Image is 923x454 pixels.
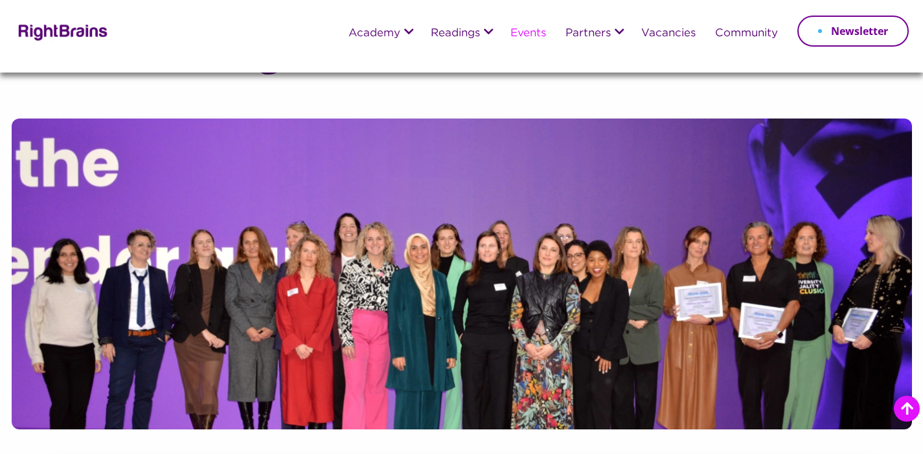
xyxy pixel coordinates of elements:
a: Academy [348,28,400,40]
a: Readings [431,28,480,40]
a: Vacancies [641,28,696,40]
a: Partners [565,28,611,40]
a: Newsletter [797,16,909,47]
a: Events [510,28,546,40]
img: Rightbrains [14,22,108,41]
a: Community [715,28,778,40]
